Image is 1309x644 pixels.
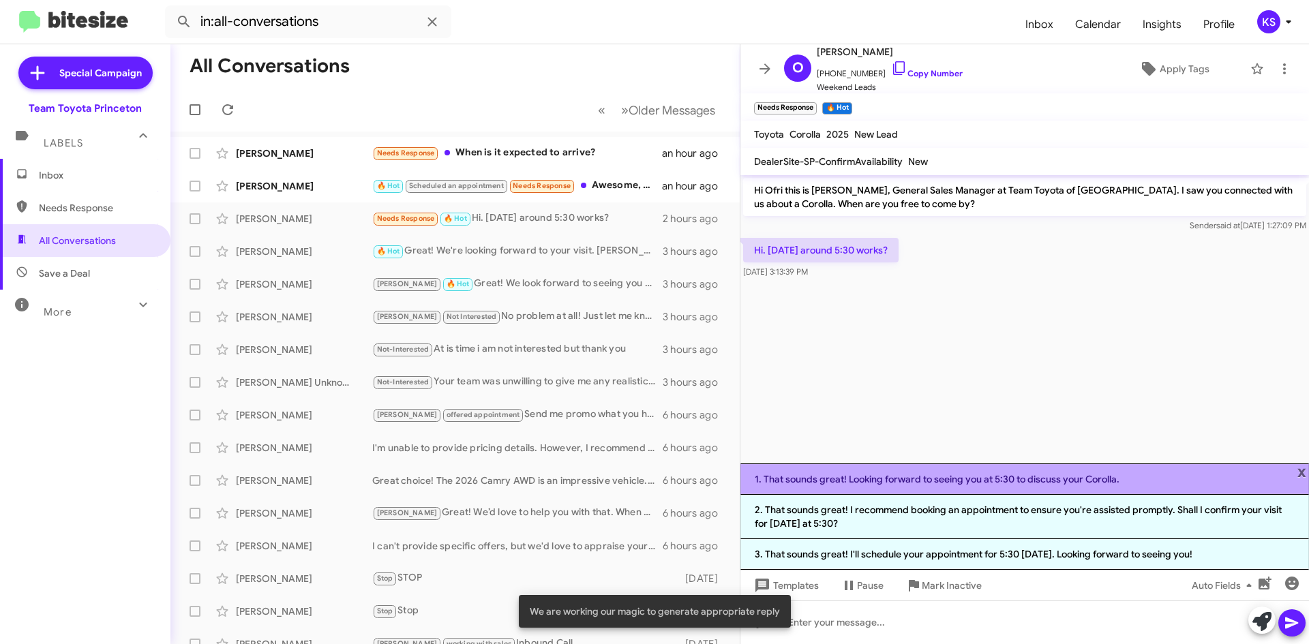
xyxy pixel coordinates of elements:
li: 1. That sounds great! Looking forward to seeing you at 5:30 to discuss your Corolla. [740,463,1309,495]
div: Your team was unwilling to give me any realistic negotiation over the phone, $500 off the asking ... [372,374,663,390]
div: STOP [372,570,678,586]
div: [DATE] [678,572,729,585]
span: Save a Deal [39,266,90,280]
span: DealerSite-SP-ConfirmAvailability [754,155,903,168]
span: Needs Response [513,181,571,190]
span: Auto Fields [1192,573,1257,598]
button: Mark Inactive [894,573,993,598]
button: Auto Fields [1181,573,1268,598]
span: O [792,57,804,79]
span: 2025 [826,128,849,140]
div: Great! We’d love to help you with that. When can you bring your vehicle in for us to take a look ... [372,505,663,521]
a: Calendar [1064,5,1132,44]
input: Search [165,5,451,38]
a: Insights [1132,5,1192,44]
span: Pause [857,573,884,598]
span: Stop [377,574,393,583]
a: Profile [1192,5,1246,44]
div: [PERSON_NAME] [236,604,372,618]
span: [PERSON_NAME] [377,508,438,517]
div: [PERSON_NAME] [236,408,372,422]
button: Previous [590,96,614,124]
span: Corolla [789,128,821,140]
span: [PERSON_NAME] [377,279,438,288]
div: 3 hours ago [663,375,729,389]
div: 6 hours ago [663,539,729,553]
div: [PERSON_NAME] [236,506,372,520]
div: I can't provide specific offers, but we'd love to appraise your Honda HR-V. Would you like to sch... [372,539,663,553]
div: No problem at all! Just let me know your preferred day and time, and we can set up an appointment... [372,309,663,324]
span: x [1297,463,1306,480]
div: [PERSON_NAME] [236,343,372,356]
div: [PERSON_NAME] [236,441,372,455]
div: 2 hours ago [663,212,729,226]
div: [PERSON_NAME] [236,474,372,487]
div: 3 hours ago [663,245,729,258]
div: I'm unable to provide pricing details. However, I recommend bringing your Grand Highlander in for... [372,441,663,455]
span: Not-Interested [377,345,430,354]
div: [PERSON_NAME] [236,572,372,585]
div: 3 hours ago [663,310,729,324]
div: [PERSON_NAME] [236,179,372,193]
nav: Page navigation example [590,96,723,124]
div: [PERSON_NAME] [236,539,372,553]
div: Great choice! The 2026 Camry AWD is an impressive vehicle. When can you visit us to check it out ... [372,474,663,487]
div: 6 hours ago [663,506,729,520]
span: Needs Response [377,214,435,223]
div: Great! We're looking forward to your visit. [PERSON_NAME] will be ready to assist you. Safe travels! [372,243,663,259]
span: said at [1216,220,1240,230]
small: Needs Response [754,102,817,114]
div: 3 hours ago [663,277,729,291]
button: Apply Tags [1104,57,1244,81]
div: 6 hours ago [663,408,729,422]
div: Awesome, see you then!! [372,178,662,194]
span: Needs Response [39,201,155,215]
span: Older Messages [629,103,715,118]
span: Not Interested [447,312,497,321]
div: an hour ago [662,147,729,160]
span: Special Campaign [59,66,142,80]
div: When is it expected to arrive? [372,145,662,161]
span: 🔥 Hot [377,181,400,190]
span: 🔥 Hot [444,214,467,223]
div: Send me promo what you have. [372,407,663,423]
span: More [44,306,72,318]
span: Scheduled an appointment [409,181,504,190]
div: [PERSON_NAME] [236,245,372,258]
span: 🔥 Hot [377,247,400,256]
span: New Lead [854,128,898,140]
span: Sender [DATE] 1:27:09 PM [1190,220,1306,230]
div: Team Toyota Princeton [29,102,142,115]
div: Hi. [DATE] around 5:30 works? [372,211,663,226]
div: 6 hours ago [663,441,729,455]
button: Pause [830,573,894,598]
div: 3 hours ago [663,343,729,356]
span: Toyota [754,128,784,140]
div: Stop [372,603,678,619]
div: [PERSON_NAME] [236,147,372,160]
span: Inbox [39,168,155,182]
span: Needs Response [377,149,435,157]
span: « [598,102,605,119]
span: New [908,155,928,168]
span: Stop [377,607,393,615]
span: All Conversations [39,234,116,247]
a: Inbox [1014,5,1064,44]
span: Not-Interested [377,378,430,386]
div: [PERSON_NAME] [236,310,372,324]
div: [PERSON_NAME] Unknown [236,375,372,389]
span: » [621,102,629,119]
span: [PERSON_NAME] [377,312,438,321]
p: Hi Ofri this is [PERSON_NAME], General Sales Manager at Team Toyota of [GEOGRAPHIC_DATA]. I saw y... [743,178,1306,216]
span: [PERSON_NAME] [817,44,963,60]
li: 3. That sounds great! I'll schedule your appointment for 5:30 [DATE]. Looking forward to seeing you! [740,539,1309,570]
button: Next [613,96,723,124]
span: Mark Inactive [922,573,982,598]
span: 🔥 Hot [447,279,470,288]
p: Hi. [DATE] around 5:30 works? [743,238,899,262]
span: Apply Tags [1160,57,1209,81]
span: offered appointment [447,410,520,419]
